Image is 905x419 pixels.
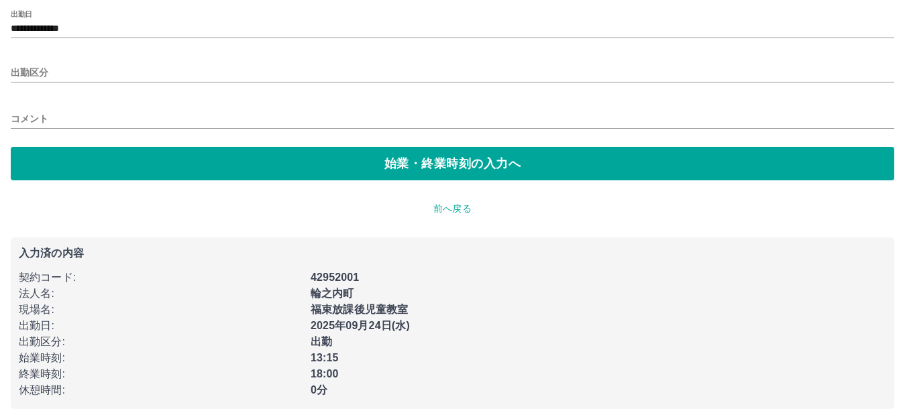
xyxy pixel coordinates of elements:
p: 入力済の内容 [19,248,886,259]
p: 出勤区分 : [19,334,303,350]
p: 出勤日 : [19,318,303,334]
p: 前へ戻る [11,202,894,216]
b: 福束放課後児童教室 [311,304,408,315]
p: 終業時刻 : [19,366,303,382]
b: 18:00 [311,368,339,379]
p: 始業時刻 : [19,350,303,366]
p: 現場名 : [19,302,303,318]
b: 輪之内町 [311,288,354,299]
b: 出勤 [311,336,332,347]
b: 13:15 [311,352,339,363]
p: 契約コード : [19,270,303,286]
b: 2025年09月24日(水) [311,320,410,331]
label: 出勤日 [11,9,32,19]
p: 休憩時間 : [19,382,303,398]
b: 42952001 [311,272,359,283]
button: 始業・終業時刻の入力へ [11,147,894,180]
p: 法人名 : [19,286,303,302]
b: 0分 [311,384,327,396]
